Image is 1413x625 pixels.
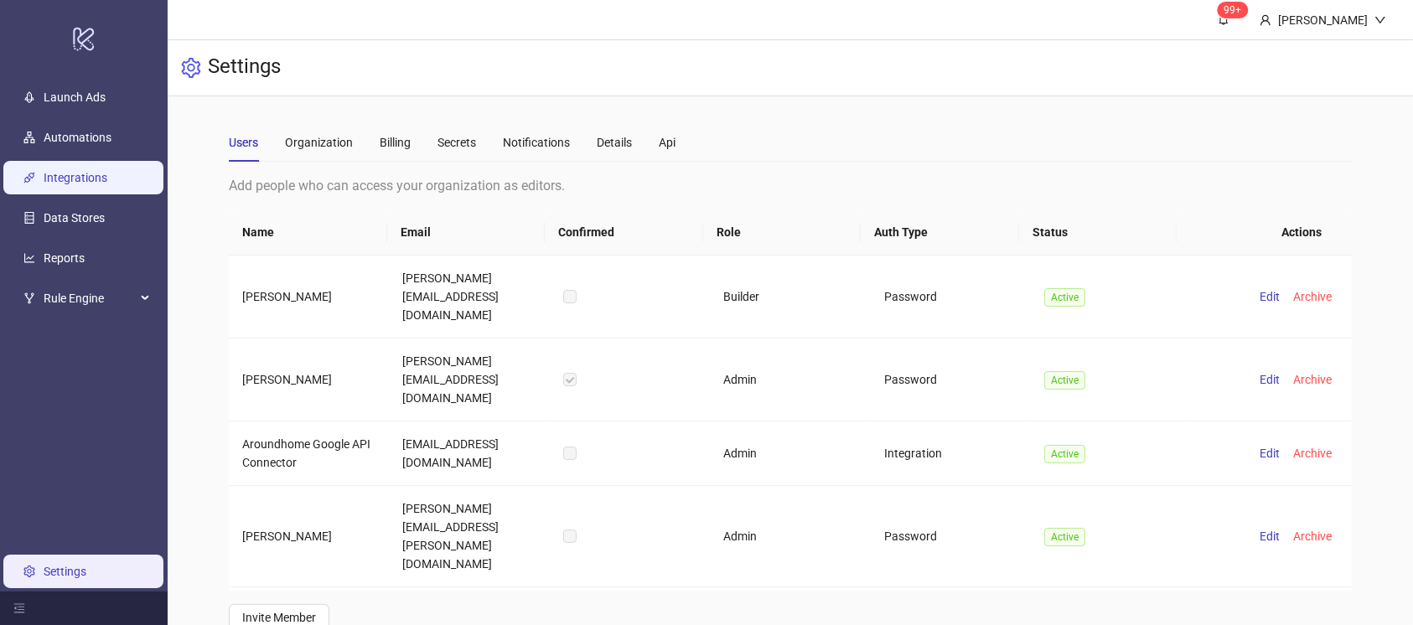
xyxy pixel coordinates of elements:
[44,565,86,578] a: Settings
[44,90,106,104] a: Launch Ads
[44,251,85,265] a: Reports
[44,211,105,225] a: Data Stores
[1286,443,1338,463] button: Archive
[1253,526,1286,546] button: Edit
[1293,447,1332,460] span: Archive
[1293,373,1332,386] span: Archive
[1260,290,1280,303] span: Edit
[1253,287,1286,307] button: Edit
[1044,288,1085,307] span: Active
[181,58,201,78] span: setting
[390,338,550,421] td: [PERSON_NAME][EMAIL_ADDRESS][DOMAIN_NAME]
[1177,209,1335,256] th: Actions
[1253,443,1286,463] button: Edit
[229,338,389,421] td: [PERSON_NAME]
[1044,528,1085,546] span: Active
[1260,373,1280,386] span: Edit
[1374,14,1386,26] span: down
[1260,14,1271,26] span: user
[871,256,1031,338] td: Password
[871,338,1031,421] td: Password
[545,209,703,256] th: Confirmed
[44,282,136,315] span: Rule Engine
[229,133,258,152] div: Users
[710,486,870,587] td: Admin
[703,209,862,256] th: Role
[1293,290,1332,303] span: Archive
[503,133,570,152] div: Notifications
[1286,287,1338,307] button: Archive
[44,171,107,184] a: Integrations
[710,256,870,338] td: Builder
[387,209,546,256] th: Email
[390,421,550,486] td: [EMAIL_ADDRESS][DOMAIN_NAME]
[437,133,476,152] div: Secrets
[229,175,1352,196] div: Add people who can access your organization as editors.
[229,486,389,587] td: [PERSON_NAME]
[1260,447,1280,460] span: Edit
[659,133,675,152] div: Api
[871,421,1031,486] td: Integration
[229,209,387,256] th: Name
[871,486,1031,587] td: Password
[229,421,389,486] td: Aroundhome Google API Connector
[242,611,316,624] span: Invite Member
[1293,529,1332,543] span: Archive
[13,602,25,614] span: menu-fold
[1286,369,1338,390] button: Archive
[710,338,870,421] td: Admin
[390,256,550,338] td: [PERSON_NAME][EMAIL_ADDRESS][DOMAIN_NAME]
[285,133,353,152] div: Organization
[229,256,389,338] td: [PERSON_NAME]
[1286,526,1338,546] button: Archive
[390,486,550,587] td: [PERSON_NAME][EMAIL_ADDRESS][PERSON_NAME][DOMAIN_NAME]
[710,421,870,486] td: Admin
[1044,445,1085,463] span: Active
[861,209,1019,256] th: Auth Type
[1260,529,1280,543] span: Edit
[1218,2,1249,18] sup: 664
[1044,371,1085,390] span: Active
[44,131,111,144] a: Automations
[1019,209,1177,256] th: Status
[1271,11,1374,29] div: [PERSON_NAME]
[597,133,632,152] div: Details
[1218,13,1229,25] span: bell
[23,292,35,304] span: fork
[208,54,281,82] h3: Settings
[380,133,411,152] div: Billing
[1253,369,1286,390] button: Edit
